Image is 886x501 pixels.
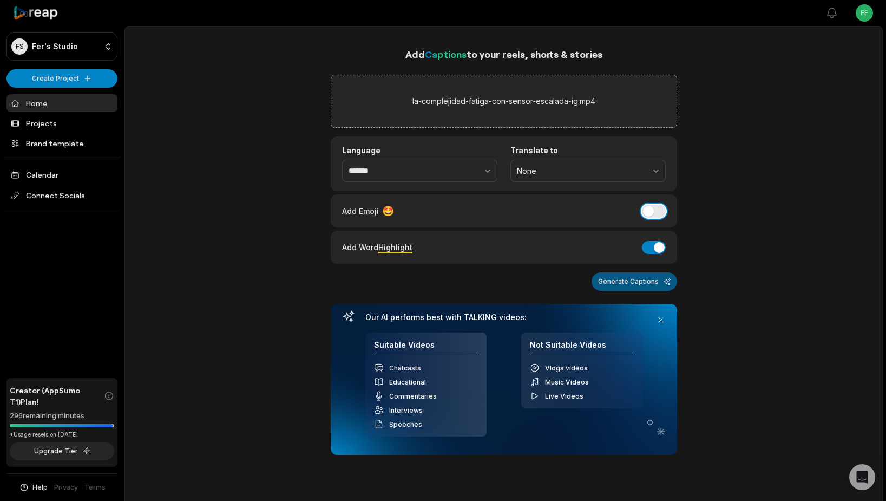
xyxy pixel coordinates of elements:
div: 296 remaining minutes [10,411,114,421]
span: 🤩 [382,204,394,218]
button: Upgrade Tier [10,442,114,460]
button: Create Project [6,69,117,88]
span: Music Videos [545,378,589,386]
h4: Not Suitable Videos [530,340,634,356]
button: Generate Captions [592,272,677,291]
div: FS [11,38,28,55]
button: None [510,160,666,183]
span: Educational [389,378,426,386]
a: Privacy [54,483,78,492]
span: Interviews [389,406,423,414]
h4: Suitable Videos [374,340,478,356]
span: Captions [425,48,467,60]
span: Add Emoji [342,205,379,217]
a: Calendar [6,166,117,184]
span: Help [32,483,48,492]
span: Live Videos [545,392,583,400]
button: Help [19,483,48,492]
button: Get ChatGPT Summary (Ctrl+J) [846,470,867,490]
label: Language [342,146,497,155]
a: Home [6,94,117,112]
span: Highlight [378,243,412,252]
a: Terms [84,483,106,492]
span: Vlogs videos [545,364,588,372]
span: Commentaries [389,392,437,400]
h3: Our AI performs best with TALKING videos: [365,313,642,322]
a: Projects [6,114,117,132]
span: Creator (AppSumo T1) Plan! [10,385,104,407]
a: Brand template [6,134,117,152]
span: Chatcasts [389,364,421,372]
div: Open Intercom Messenger [849,464,875,490]
div: *Usage resets on [DATE] [10,431,114,439]
span: None [517,166,644,176]
span: Speeches [389,420,422,428]
p: Fer's Studio [32,42,78,51]
span: Connect Socials [6,186,117,205]
label: Translate to [510,146,666,155]
label: la-complejidad-fatiga-con-sensor-escalada-ig.mp4 [412,95,595,108]
h1: Add to your reels, shorts & stories [331,47,677,62]
div: Add Word [342,240,412,255]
